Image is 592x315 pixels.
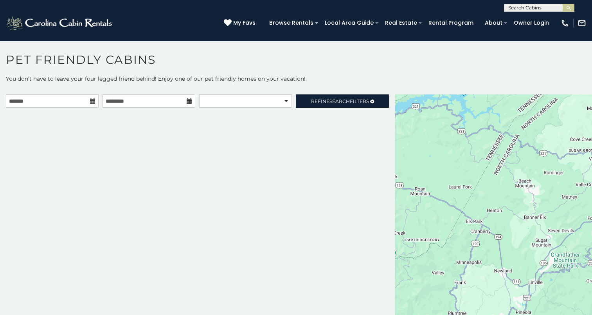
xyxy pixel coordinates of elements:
a: Browse Rentals [265,17,317,29]
span: My Favs [233,19,256,27]
a: Owner Login [510,17,553,29]
a: About [481,17,506,29]
img: mail-regular-white.png [578,19,586,27]
a: Local Area Guide [321,17,378,29]
a: My Favs [224,19,257,27]
img: phone-regular-white.png [561,19,569,27]
a: Real Estate [381,17,421,29]
span: Search [329,98,350,104]
a: Rental Program [425,17,477,29]
span: Refine Filters [311,98,369,104]
a: RefineSearchFilters [296,94,389,108]
img: White-1-2.png [6,15,114,31]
